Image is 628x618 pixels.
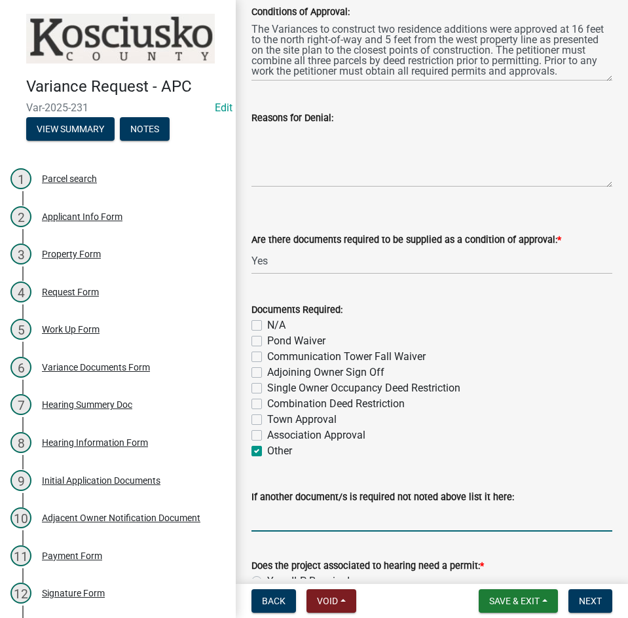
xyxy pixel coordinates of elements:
div: 8 [10,432,31,453]
div: Parcel search [42,174,97,183]
label: Are there documents required to be supplied as a condition of approval: [251,236,561,245]
wm-modal-confirm: Edit Application Number [215,101,232,114]
img: Kosciusko County, Indiana [26,14,215,64]
div: 9 [10,470,31,491]
div: Signature Form [42,589,105,598]
div: Work Up Form [42,325,100,334]
label: Adjoining Owner Sign Off [267,365,384,380]
span: Var-2025-231 [26,101,210,114]
label: Pond Waiver [267,333,325,349]
button: Back [251,589,296,613]
div: 10 [10,507,31,528]
div: 2 [10,206,31,227]
label: Combination Deed Restriction [267,396,405,412]
div: Request Form [42,287,99,297]
label: Communication Tower Fall Waiver [267,349,426,365]
div: 5 [10,319,31,340]
label: Yes - ILP Required [267,573,350,589]
a: Edit [215,101,232,114]
label: N/A [267,318,286,333]
label: Association Approval [267,427,365,443]
label: Single Owner Occupancy Deed Restriction [267,380,460,396]
div: 1 [10,168,31,189]
div: Initial Application Documents [42,476,160,485]
label: Does the project associated to hearing need a permit: [251,562,484,571]
label: Conditions of Approval: [251,8,350,17]
div: Payment Form [42,551,102,560]
div: 7 [10,394,31,415]
div: 12 [10,583,31,604]
div: 4 [10,282,31,302]
wm-modal-confirm: Notes [120,124,170,135]
span: Save & Exit [489,596,540,606]
button: View Summary [26,117,115,141]
button: Void [306,589,356,613]
span: Next [579,596,602,606]
button: Notes [120,117,170,141]
span: Back [262,596,286,606]
div: 3 [10,244,31,264]
button: Next [568,589,612,613]
div: Adjacent Owner Notification Document [42,513,200,522]
label: If another document/s is required not noted above list it here: [251,493,514,502]
div: Hearing Summery Doc [42,400,132,409]
div: Hearing Information Form [42,438,148,447]
label: Reasons for Denial: [251,114,333,123]
label: Town Approval [267,412,337,427]
div: Variance Documents Form [42,363,150,372]
div: 11 [10,545,31,566]
div: 6 [10,357,31,378]
div: Property Form [42,249,101,259]
wm-modal-confirm: Summary [26,124,115,135]
label: Documents Required: [251,306,342,315]
label: Other [267,443,292,459]
button: Save & Exit [479,589,558,613]
div: Applicant Info Form [42,212,122,221]
h4: Variance Request - APC [26,77,225,96]
span: Void [317,596,338,606]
